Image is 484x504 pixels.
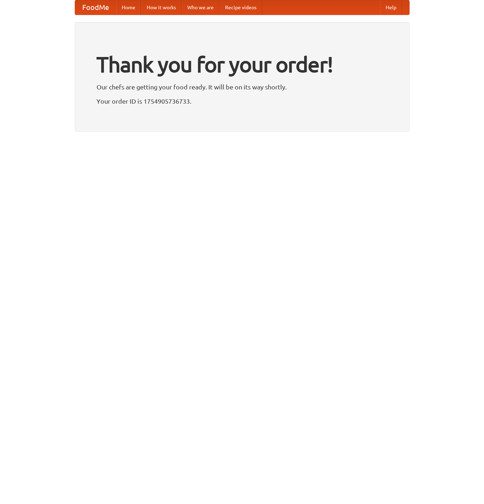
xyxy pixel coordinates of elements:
a: How it works [141,0,182,15]
a: FoodMe [75,0,116,15]
p: Our chefs are getting your food ready. It will be on its way shortly. [97,82,388,92]
p: Your order ID is 1754905736733. [97,96,388,106]
a: Help [380,0,402,15]
a: Who we are [182,0,219,15]
a: Recipe videos [219,0,262,15]
h1: Thank you for your order! [97,47,388,82]
a: Home [116,0,141,15]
